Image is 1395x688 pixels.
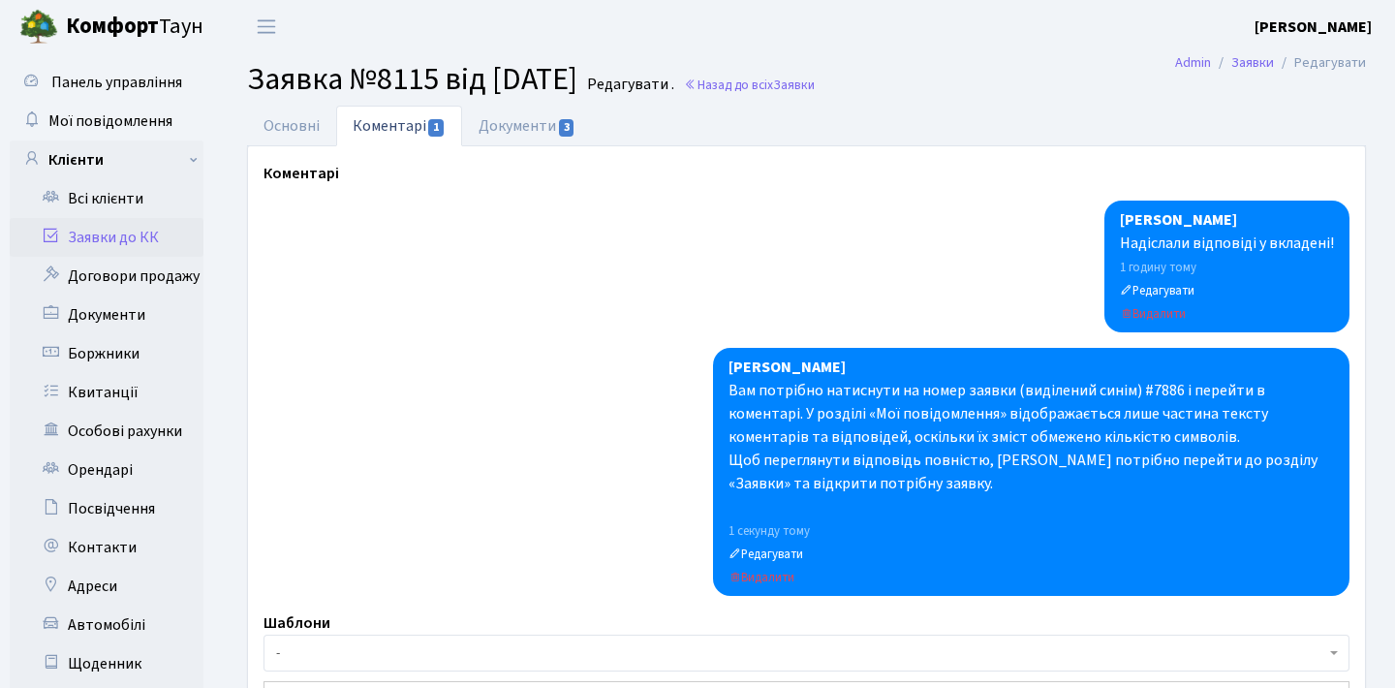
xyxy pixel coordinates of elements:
[428,119,444,137] span: 1
[247,106,336,146] a: Основні
[728,569,794,586] small: Видалити
[51,72,182,93] span: Панель управління
[10,296,203,334] a: Документи
[10,528,203,567] a: Контакти
[1274,52,1366,74] li: Редагувати
[242,11,291,43] button: Переключити навігацію
[10,102,203,141] a: Мої повідомлення
[1120,232,1334,255] div: Надіслали відповіді у вкладені!
[10,489,203,528] a: Посвідчення
[48,110,172,132] span: Мої повідомлення
[1120,279,1194,300] a: Редагувати
[1120,282,1194,299] small: Редагувати
[728,543,803,564] a: Редагувати
[10,334,203,373] a: Боржники
[66,11,203,44] span: Таун
[728,566,794,587] a: Видалити
[728,379,1334,518] div: Вам потрібно натиснути на номер заявки (виділений синім) #7886 і перейти в коментарі. У розділі «...
[1255,16,1372,38] b: [PERSON_NAME]
[10,373,203,412] a: Квитанції
[10,257,203,296] a: Договори продажу
[728,546,803,563] small: Редагувати
[10,451,203,489] a: Орендарі
[10,412,203,451] a: Особові рахунки
[336,106,462,146] a: Коментарі
[462,106,592,146] a: Документи
[1120,302,1186,324] a: Видалити
[1255,16,1372,39] a: [PERSON_NAME]
[19,8,58,47] img: logo.png
[10,179,203,218] a: Всі клієнти
[1175,52,1211,73] a: Admin
[559,119,574,137] span: 3
[773,76,815,94] span: Заявки
[263,162,339,185] label: Коментарі
[15,16,1069,37] body: Rich Text Area. Press ALT-0 for help.
[583,76,674,94] small: Редагувати .
[10,644,203,683] a: Щоденник
[1146,43,1395,83] nav: breadcrumb
[1231,52,1274,73] a: Заявки
[263,611,330,635] label: Шаблони
[247,57,577,102] span: Заявка №8115 від [DATE]
[728,356,1334,379] div: [PERSON_NAME]
[10,567,203,606] a: Адреси
[66,11,159,42] b: Комфорт
[684,76,815,94] a: Назад до всіхЗаявки
[10,606,203,644] a: Автомобілі
[276,643,1325,663] span: -
[728,522,810,540] small: 17.09.2025 13:16:20
[10,63,203,102] a: Панель управління
[10,141,203,179] a: Клієнти
[1120,208,1334,232] div: [PERSON_NAME]
[1120,305,1186,323] small: Видалити
[1120,259,1196,276] small: 17.09.2025 11:30:17
[10,218,203,257] a: Заявки до КК
[263,635,1349,672] span: -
